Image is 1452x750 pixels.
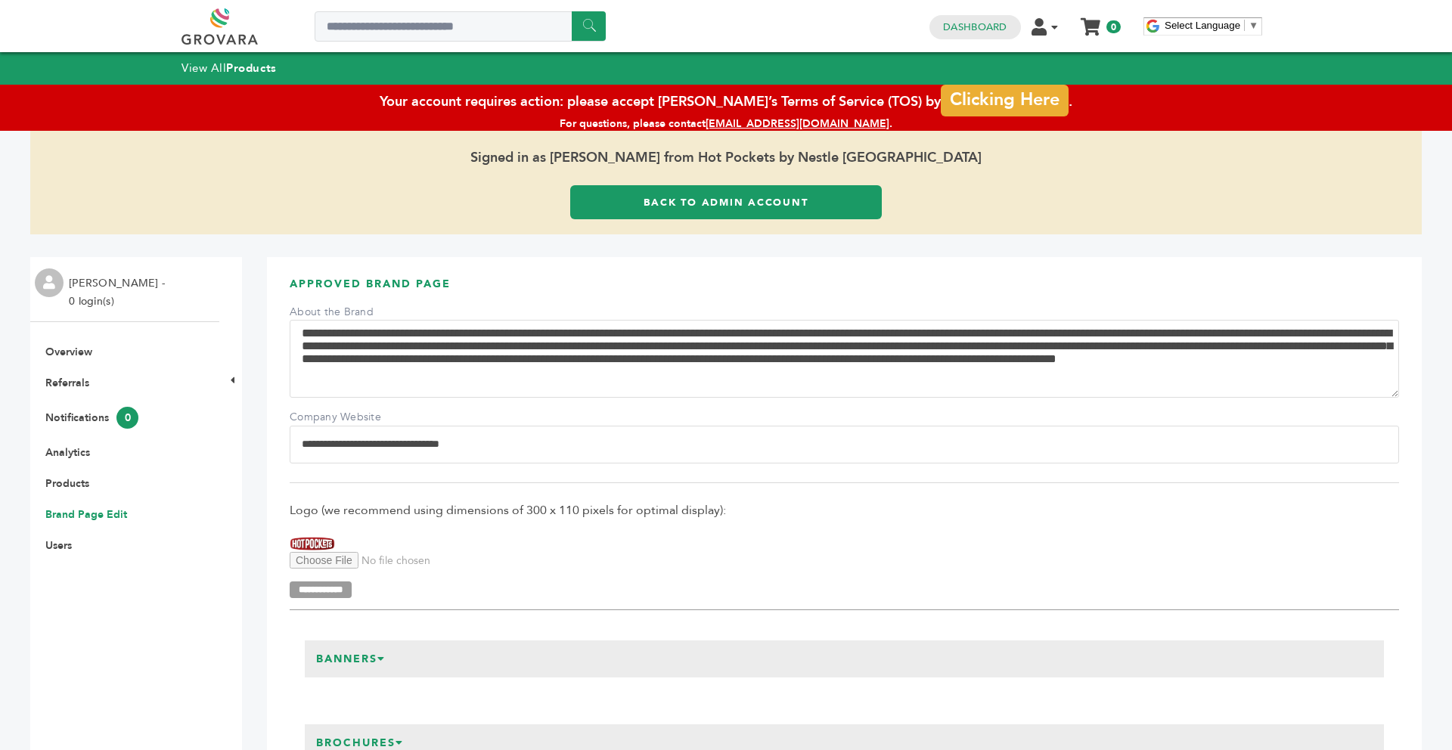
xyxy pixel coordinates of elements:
[290,277,1399,303] h3: APPROVED BRAND PAGE
[1244,20,1245,31] span: ​
[181,60,277,76] a: View AllProducts
[35,268,64,297] img: profile.png
[226,60,276,76] strong: Products
[706,116,889,131] a: [EMAIL_ADDRESS][DOMAIN_NAME]
[290,305,396,320] label: About the Brand
[315,11,606,42] input: Search a product or brand...
[116,407,138,429] span: 0
[1249,20,1258,31] span: ▼
[305,640,397,678] h3: Banners
[45,411,138,425] a: Notifications0
[1106,20,1121,33] span: 0
[290,502,1399,519] span: Logo (we recommend using dimensions of 300 x 110 pixels for optimal display):
[45,445,90,460] a: Analytics
[45,507,127,522] a: Brand Page Edit
[943,20,1007,34] a: Dashboard
[941,85,1068,116] a: Clicking Here
[570,185,882,219] a: Back to Admin Account
[45,538,72,553] a: Users
[30,131,1422,185] span: Signed in as [PERSON_NAME] from Hot Pockets by Nestle [GEOGRAPHIC_DATA]
[45,345,92,359] a: Overview
[290,535,335,552] img: Hot Pockets by Nestle USA
[290,410,396,425] label: Company Website
[1165,20,1258,31] a: Select Language​
[45,476,89,491] a: Products
[45,376,89,390] a: Referrals
[69,274,169,311] li: [PERSON_NAME] - 0 login(s)
[1082,14,1100,29] a: My Cart
[1165,20,1240,31] span: Select Language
